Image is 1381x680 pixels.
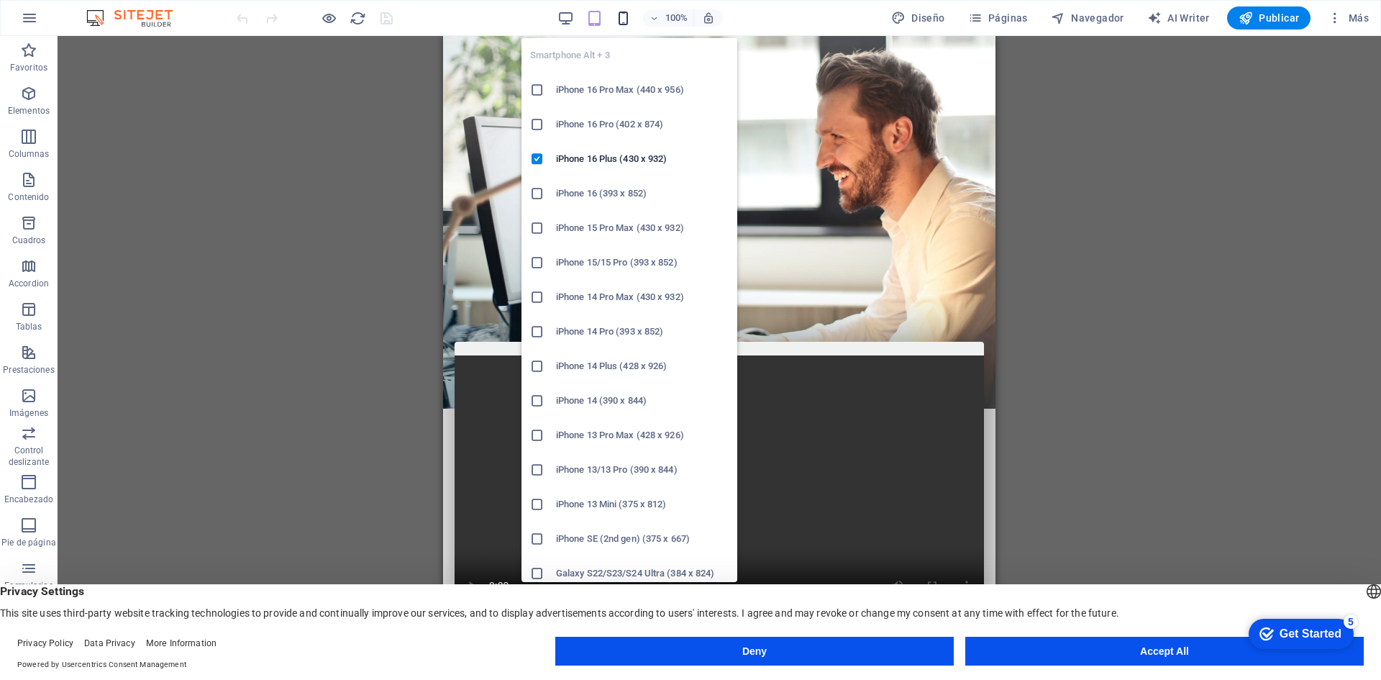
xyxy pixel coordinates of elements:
[8,191,49,203] p: Contenido
[12,7,117,37] div: Get Started 5 items remaining, 0% complete
[9,407,48,419] p: Imágenes
[1227,6,1311,30] button: Publicar
[42,16,104,29] div: Get Started
[556,392,729,409] h6: iPhone 14 (390 x 844)
[1322,6,1375,30] button: Más
[702,12,715,24] i: Al redimensionar, ajustar el nivel de zoom automáticamente para ajustarse al dispositivo elegido.
[1,537,55,548] p: Pie de página
[350,10,366,27] i: Volver a cargar página
[556,530,729,548] h6: iPhone SE (2nd gen) (375 x 667)
[556,461,729,479] h6: iPhone 13/13 Pro (390 x 844)
[3,364,54,376] p: Prestaciones
[885,6,951,30] div: Diseño (Ctrl+Alt+Y)
[9,278,49,289] p: Accordion
[12,235,46,246] p: Cuadros
[10,62,47,73] p: Favoritos
[83,9,191,27] img: Editor Logo
[556,254,729,271] h6: iPhone 15/15 Pro (393 x 852)
[556,150,729,168] h6: iPhone 16 Plus (430 x 932)
[1147,11,1210,25] span: AI Writer
[1141,6,1216,30] button: AI Writer
[556,185,729,202] h6: iPhone 16 (393 x 852)
[1045,6,1130,30] button: Navegador
[556,323,729,340] h6: iPhone 14 Pro (393 x 852)
[8,105,50,117] p: Elementos
[1239,11,1300,25] span: Publicar
[1328,11,1369,25] span: Más
[962,6,1034,30] button: Páginas
[885,6,951,30] button: Diseño
[556,116,729,133] h6: iPhone 16 Pro (402 x 874)
[9,148,50,160] p: Columnas
[4,580,53,591] p: Formularios
[556,289,729,306] h6: iPhone 14 Pro Max (430 x 932)
[1051,11,1124,25] span: Navegador
[556,565,729,582] h6: Galaxy S22/S23/S24 Ultra (384 x 824)
[556,358,729,375] h6: iPhone 14 Plus (428 x 926)
[556,81,729,99] h6: iPhone 16 Pro Max (440 x 956)
[665,9,688,27] h6: 100%
[968,11,1028,25] span: Páginas
[106,3,121,17] div: 5
[16,321,42,332] p: Tablas
[4,494,53,505] p: Encabezado
[320,9,337,27] button: Haz clic para salir del modo de previsualización y seguir editando
[556,496,729,513] h6: iPhone 13 Mini (375 x 812)
[556,219,729,237] h6: iPhone 15 Pro Max (430 x 932)
[891,11,945,25] span: Diseño
[643,9,694,27] button: 100%
[349,9,366,27] button: reload
[556,427,729,444] h6: iPhone 13 Pro Max (428 x 926)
